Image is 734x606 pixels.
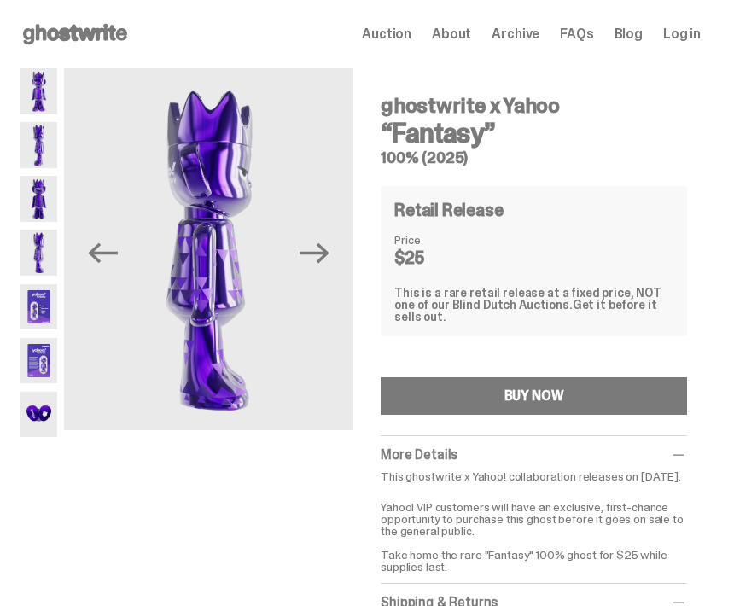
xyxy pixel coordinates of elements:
span: More Details [381,446,457,463]
div: This is a rare retail release at a fixed price, NOT one of our Blind Dutch Auctions. [394,287,673,323]
a: About [432,27,471,41]
img: Yahoo-HG---7.png [20,392,57,438]
h3: “Fantasy” [381,119,687,147]
button: BUY NOW [381,377,687,415]
a: FAQs [560,27,593,41]
dt: Price [394,234,480,246]
img: Yahoo-HG---2.png [20,122,57,168]
a: Blog [615,27,643,41]
img: Yahoo-HG---6.png [20,338,57,384]
dd: $25 [394,249,480,266]
a: Log in [663,27,701,41]
img: Yahoo-HG---3.png [20,176,57,222]
h4: ghostwrite x Yahoo [381,96,687,116]
img: Yahoo-HG---4.png [20,230,57,276]
p: Yahoo! VIP customers will have an exclusive, first-chance opportunity to purchase this ghost befo... [381,489,687,573]
a: Auction [362,27,411,41]
p: This ghostwrite x Yahoo! collaboration releases on [DATE]. [381,470,687,482]
button: Next [295,234,333,271]
a: Archive [492,27,539,41]
div: BUY NOW [504,389,564,403]
button: Previous [84,234,122,271]
h5: 100% (2025) [381,150,687,166]
span: Get it before it sells out. [394,297,656,324]
h4: Retail Release [394,201,503,219]
img: Yahoo-HG---1.png [20,68,57,114]
img: Yahoo-HG---4.png [64,68,353,430]
img: Yahoo-HG---5.png [20,284,57,330]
